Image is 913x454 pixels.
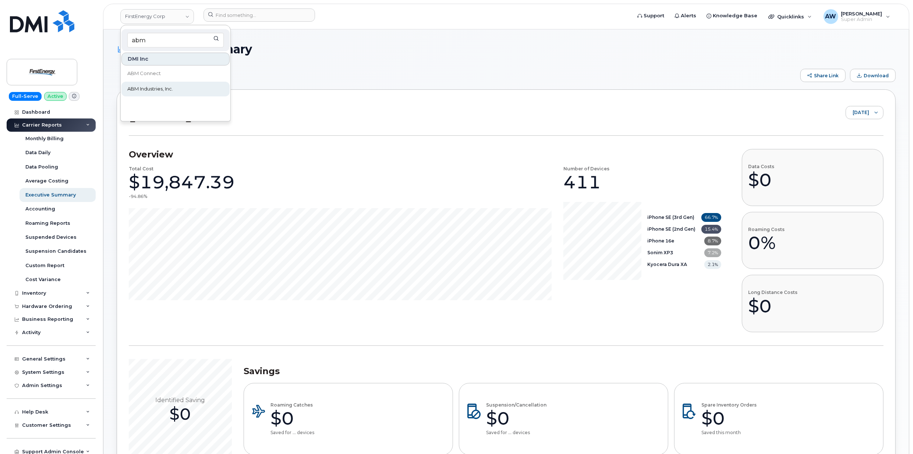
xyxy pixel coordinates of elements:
[170,404,191,424] span: $0
[121,53,230,65] div: DMI Inc
[129,166,153,171] h4: Total Cost
[748,295,797,317] div: $0
[647,238,674,244] b: iPhone 16e
[704,248,721,257] span: 7.2%
[748,164,774,169] h4: Data Costs
[129,193,147,199] div: -94.86%
[647,250,673,255] b: Sonim XP3
[748,227,785,232] h4: Roaming Costs
[814,73,839,78] span: Share Link
[244,366,884,377] h3: Savings
[127,70,161,77] span: ABM Connect
[486,402,546,407] h4: Suspension/Cancellation
[121,82,230,96] a: ABM Industries, Inc.
[647,226,696,232] b: iPhone SE (2nd Gen)
[701,429,757,436] p: Saved this month
[486,407,546,429] div: $0
[704,237,721,245] span: 8.7%
[127,85,173,93] span: ABM Industries, Inc.
[129,171,235,193] div: $19,847.39
[701,402,757,407] h4: Spare Inventory Orders
[846,106,869,120] span: October 2025
[748,169,774,191] div: $0
[563,166,609,171] h4: Number of Devices
[864,73,889,78] span: Download
[156,397,205,404] span: Identified Saving
[701,407,757,429] div: $0
[270,429,314,436] p: Saved for ... devices
[701,225,721,234] span: 15.4%
[881,422,907,448] iframe: Messenger Launcher
[129,149,721,160] h3: Overview
[704,260,721,269] span: 2.1%
[121,66,230,81] a: ABM Connect
[800,69,846,82] button: Share Link
[270,407,314,429] div: $0
[748,232,785,254] div: 0%
[270,402,314,407] h4: Roaming Catches
[647,214,694,220] b: iPhone SE (3rd Gen)
[563,171,601,193] div: 411
[701,213,721,222] span: 66.7%
[850,69,896,82] button: Download
[647,262,687,267] b: Kyocera Dura XA
[486,429,546,436] p: Saved for ... devices
[127,33,224,47] input: Search
[748,290,797,295] h4: Long Distance Costs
